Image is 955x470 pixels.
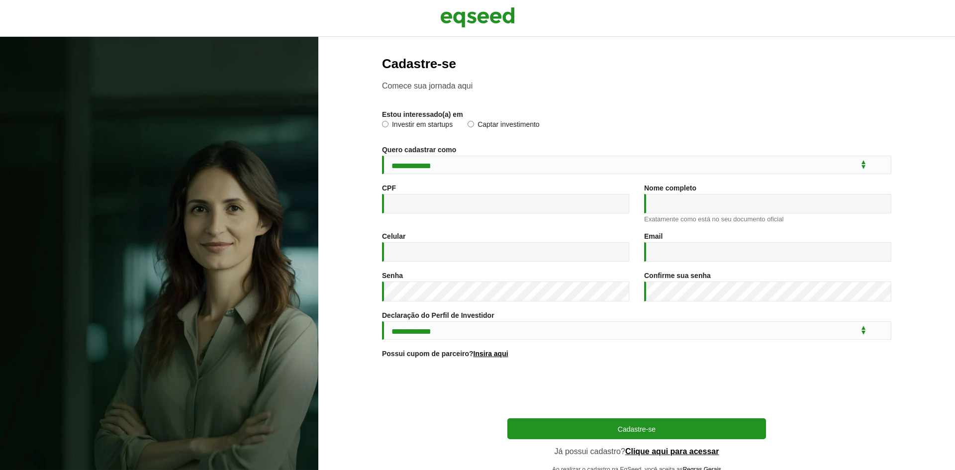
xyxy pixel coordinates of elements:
p: Comece sua jornada aqui [382,81,891,91]
label: Email [644,233,663,240]
label: Confirme sua senha [644,272,711,279]
label: Quero cadastrar como [382,146,456,153]
iframe: reCAPTCHA [561,370,712,408]
a: Clique aqui para acessar [625,448,719,456]
label: Possui cupom de parceiro? [382,350,508,357]
label: Celular [382,233,405,240]
label: Investir em startups [382,121,453,131]
img: EqSeed Logo [440,5,515,30]
input: Captar investimento [468,121,474,127]
label: Senha [382,272,403,279]
label: Captar investimento [468,121,540,131]
p: Já possui cadastro? [507,447,766,456]
h2: Cadastre-se [382,57,891,71]
label: CPF [382,185,396,191]
button: Cadastre-se [507,418,766,439]
label: Estou interessado(a) em [382,111,463,118]
a: Insira aqui [474,350,508,357]
label: Nome completo [644,185,696,191]
div: Exatamente como está no seu documento oficial [644,216,891,222]
label: Declaração do Perfil de Investidor [382,312,494,319]
input: Investir em startups [382,121,388,127]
